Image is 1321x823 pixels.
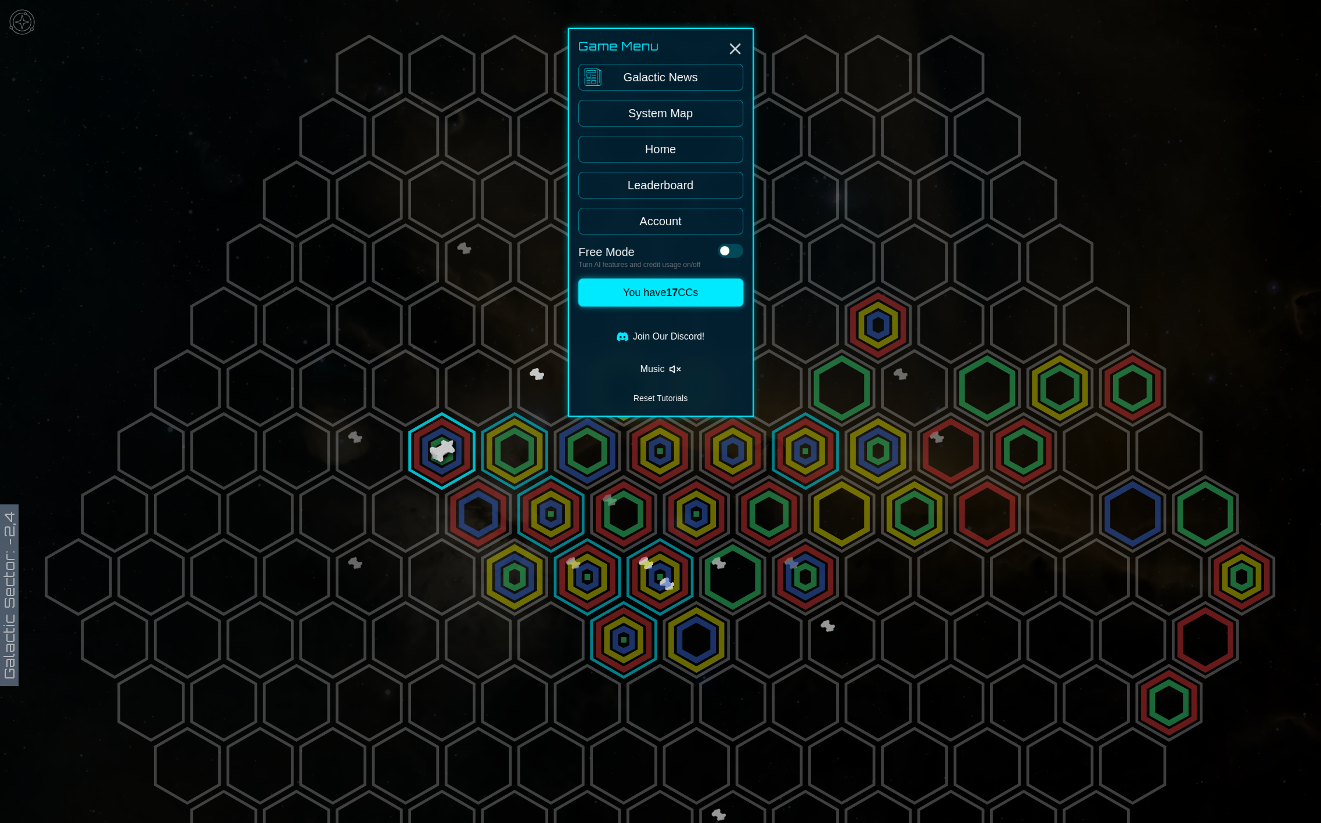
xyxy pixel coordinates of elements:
[578,244,700,260] p: Free Mode
[578,38,743,55] h2: Game Menu
[666,287,678,298] span: 17
[578,260,700,269] p: Turn AI features and credit usage on/off
[578,136,743,163] a: Home
[578,100,743,127] a: System Map
[578,172,743,198] a: Leaderboard
[578,325,743,348] a: Join Our Discord!
[578,208,743,234] a: Account
[578,64,743,91] a: Galactic News
[726,39,744,58] button: Close
[581,64,604,88] img: News
[578,358,743,381] button: Enable music
[617,331,628,342] img: Discord
[578,390,743,406] button: Reset Tutorials
[578,279,743,306] button: You have17CCs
